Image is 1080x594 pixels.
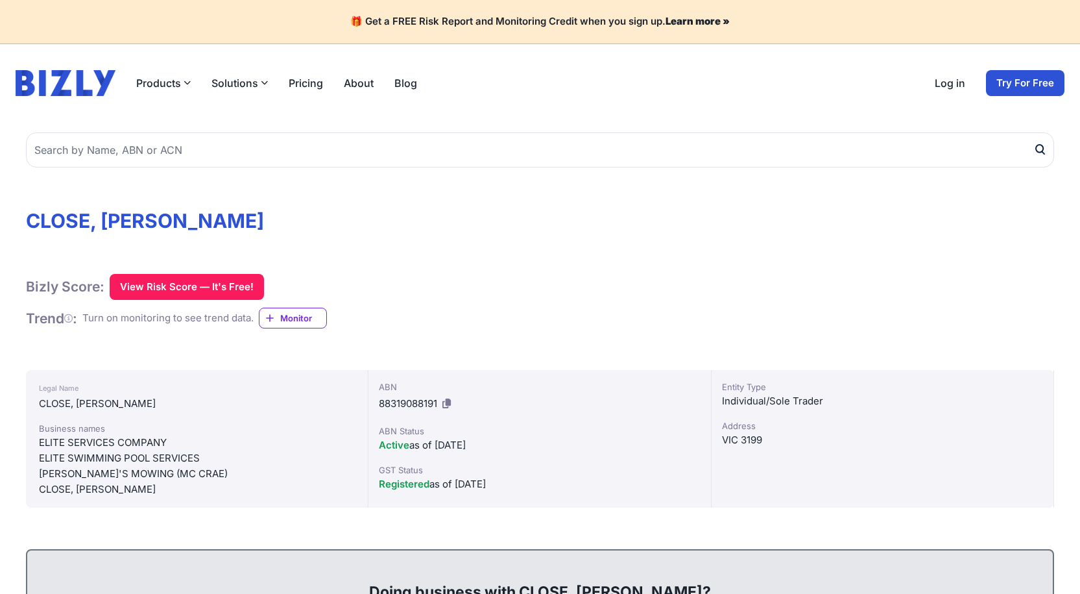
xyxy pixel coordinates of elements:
[666,15,730,27] a: Learn more »
[26,278,104,295] h1: Bizly Score:
[935,75,965,91] a: Log in
[379,476,700,492] div: as of [DATE]
[26,310,77,327] h1: Trend :
[259,308,327,328] a: Monitor
[986,70,1064,96] a: Try For Free
[280,312,326,325] span: Monitor
[39,466,355,482] div: [PERSON_NAME]'S MOWING (MC CRAE)
[110,274,264,300] button: View Risk Score — It's Free!
[722,419,1043,432] div: Address
[379,397,437,410] span: 88319088191
[394,75,417,91] a: Blog
[379,380,700,393] div: ABN
[379,478,429,490] span: Registered
[39,422,355,435] div: Business names
[39,396,355,412] div: CLOSE, [PERSON_NAME]
[211,75,268,91] button: Solutions
[344,75,374,91] a: About
[289,75,323,91] a: Pricing
[722,380,1043,393] div: Entity Type
[39,380,355,396] div: Legal Name
[82,311,254,326] div: Turn on monitoring to see trend data.
[722,432,1043,448] div: VIC 3199
[722,393,1043,409] div: Individual/Sole Trader
[379,425,700,438] div: ABN Status
[26,209,1054,232] h1: CLOSE, [PERSON_NAME]
[379,438,700,453] div: as of [DATE]
[39,451,355,466] div: ELITE SWIMMING POOL SERVICES
[39,482,355,497] div: CLOSE, [PERSON_NAME]
[136,75,191,91] button: Products
[39,435,355,451] div: ELITE SERVICES COMPANY
[26,132,1054,167] input: Search by Name, ABN or ACN
[379,439,409,451] span: Active
[379,464,700,476] div: GST Status
[16,16,1064,28] h4: 🎁 Get a FREE Risk Report and Monitoring Credit when you sign up.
